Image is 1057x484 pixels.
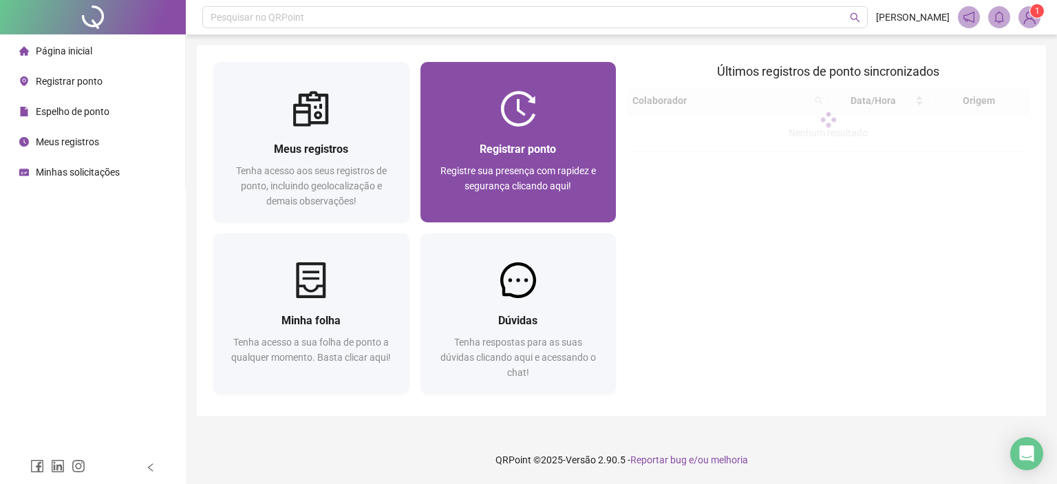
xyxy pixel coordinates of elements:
span: 1 [1035,6,1040,16]
span: clock-circle [19,137,29,147]
span: search [850,12,860,23]
span: left [146,463,156,472]
a: Meus registrosTenha acesso aos seus registros de ponto, incluindo geolocalização e demais observa... [213,62,409,222]
span: instagram [72,459,85,473]
div: Open Intercom Messenger [1010,437,1043,470]
span: Registre sua presença com rapidez e segurança clicando aqui! [440,165,596,191]
footer: QRPoint © 2025 - 2.90.5 - [186,436,1057,484]
span: Meus registros [36,136,99,147]
span: schedule [19,167,29,177]
span: Página inicial [36,45,92,56]
span: Meus registros [274,143,348,156]
span: Reportar bug e/ou melhoria [630,454,748,465]
span: environment [19,76,29,86]
span: facebook [30,459,44,473]
span: Tenha respostas para as suas dúvidas clicando aqui e acessando o chat! [440,337,596,378]
a: Registrar pontoRegistre sua presença com rapidez e segurança clicando aqui! [420,62,617,222]
span: Minha folha [281,314,341,327]
span: notification [963,11,975,23]
span: Espelho de ponto [36,106,109,117]
span: Dúvidas [498,314,537,327]
span: Tenha acesso aos seus registros de ponto, incluindo geolocalização e demais observações! [236,165,387,207]
span: linkedin [51,459,65,473]
sup: Atualize o seu contato no menu Meus Dados [1030,4,1044,18]
span: Registrar ponto [36,76,103,87]
a: DúvidasTenha respostas para as suas dúvidas clicando aqui e acessando o chat! [420,233,617,394]
span: Tenha acesso a sua folha de ponto a qualquer momento. Basta clicar aqui! [231,337,391,363]
span: file [19,107,29,116]
img: 90978 [1019,7,1040,28]
span: bell [993,11,1005,23]
span: [PERSON_NAME] [876,10,950,25]
span: Últimos registros de ponto sincronizados [717,64,939,78]
a: Minha folhaTenha acesso a sua folha de ponto a qualquer momento. Basta clicar aqui! [213,233,409,394]
span: Versão [566,454,596,465]
span: Minhas solicitações [36,167,120,178]
span: Registrar ponto [480,143,556,156]
span: home [19,46,29,56]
